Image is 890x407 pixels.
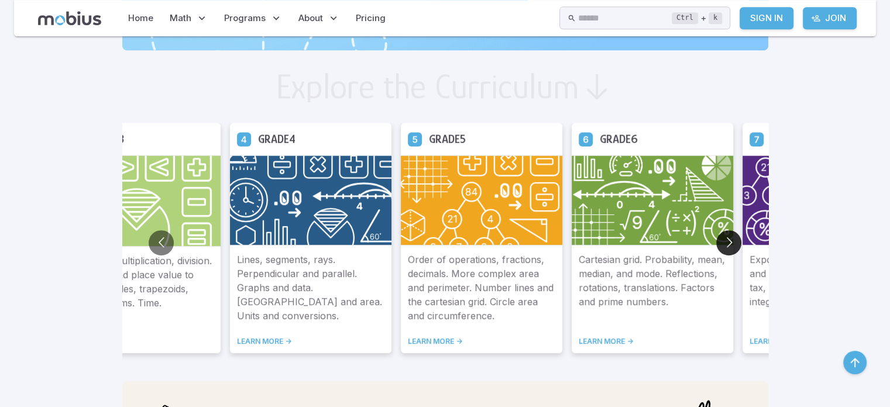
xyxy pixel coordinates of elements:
[408,337,555,346] a: LEARN MORE ->
[579,252,726,323] p: Cartesian grid. Probability, mean, median, and mode. Reflections, rotations, translations. Factor...
[672,12,698,24] kbd: Ctrl
[276,69,579,104] h2: Explore the Curriculum
[401,155,562,245] img: Grade 5
[709,12,722,24] kbd: k
[230,155,391,245] img: Grade 4
[149,230,174,255] button: Go to previous slide
[170,12,191,25] span: Math
[66,254,214,323] p: Fractions, multiplication, division. Decimals, and place value to 1000. Triangles, trapezoids, pa...
[352,5,389,32] a: Pricing
[579,337,726,346] a: LEARN MORE ->
[408,252,555,323] p: Order of operations, fractions, decimals. More complex area and perimeter. Number lines and the c...
[66,337,214,346] a: LEARN MORE ->
[224,12,266,25] span: Programs
[803,7,857,29] a: Join
[750,132,764,146] a: Grade 7
[298,12,323,25] span: About
[716,230,741,255] button: Go to next slide
[258,130,295,148] h5: Grade 4
[429,130,466,148] h5: Grade 5
[237,252,384,323] p: Lines, segments, rays. Perpendicular and parallel. Graphs and data. [GEOGRAPHIC_DATA] and area. U...
[59,155,221,247] img: Grade 3
[408,132,422,146] a: Grade 5
[600,130,638,148] h5: Grade 6
[87,130,124,148] h5: Grade 3
[579,132,593,146] a: Grade 6
[125,5,157,32] a: Home
[237,337,384,346] a: LEARN MORE ->
[740,7,793,29] a: Sign In
[237,132,251,146] a: Grade 4
[672,11,722,25] div: +
[572,155,733,245] img: Grade 6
